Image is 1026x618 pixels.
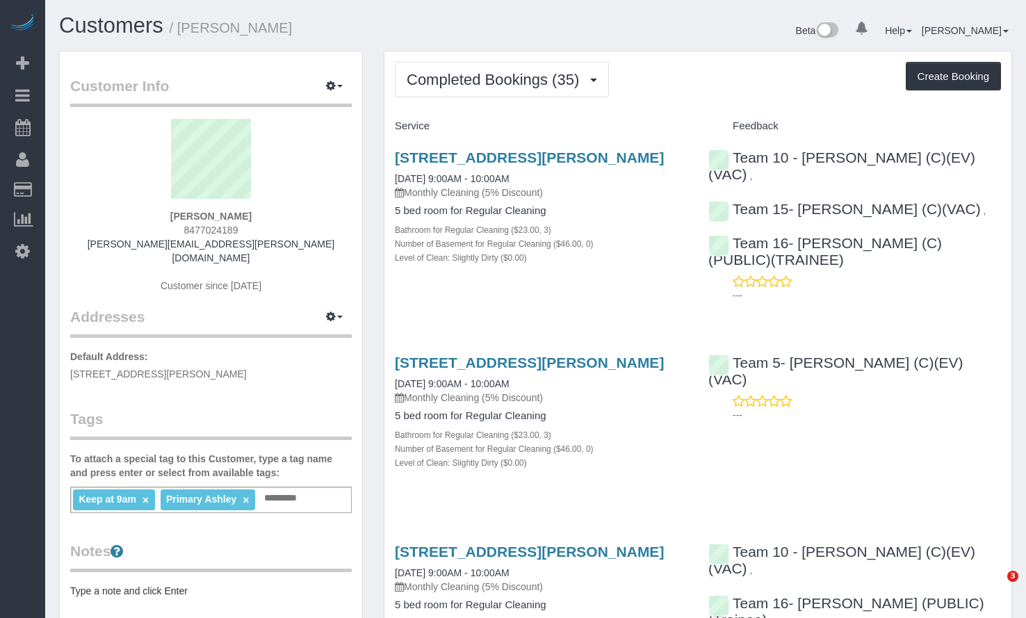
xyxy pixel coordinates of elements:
[922,25,1009,36] a: [PERSON_NAME]
[142,494,149,506] a: ×
[170,211,252,222] strong: [PERSON_NAME]
[395,444,594,454] small: Number of Basement for Regular Cleaning ($46.00, 0)
[161,280,261,291] span: Customer since [DATE]
[708,201,981,217] a: Team 15- [PERSON_NAME] (C)(VAC)
[395,599,687,611] h4: 5 bed room for Regular Cleaning
[395,149,664,165] a: [STREET_ADDRESS][PERSON_NAME]
[395,378,510,389] a: [DATE] 9:00AM - 10:00AM
[166,494,236,505] span: Primary Ashley
[708,235,942,268] a: Team 16- [PERSON_NAME] (C)(PUBLIC)(TRAINEE)
[395,173,510,184] a: [DATE] 9:00AM - 10:00AM
[395,567,510,578] a: [DATE] 9:00AM - 10:00AM
[88,238,335,263] a: [PERSON_NAME][EMAIL_ADDRESS][PERSON_NAME][DOMAIN_NAME]
[407,71,586,88] span: Completed Bookings (35)
[979,571,1012,604] iframe: Intercom live chat
[184,225,238,236] span: 8477024189
[815,22,838,40] img: New interface
[395,458,527,468] small: Level of Clean: Slightly Dirty ($0.00)
[395,225,551,235] small: Bathroom for Regular Cleaning ($23.00, 3)
[395,410,687,422] h4: 5 bed room for Regular Cleaning
[70,541,352,572] legend: Notes
[170,20,293,35] small: / [PERSON_NAME]
[395,391,687,405] p: Monthly Cleaning (5% Discount)
[70,350,148,364] label: Default Address:
[395,120,687,132] h4: Service
[395,544,664,560] a: [STREET_ADDRESS][PERSON_NAME]
[8,14,36,33] img: Automaid Logo
[984,205,986,216] span: ,
[395,186,687,200] p: Monthly Cleaning (5% Discount)
[906,62,1001,91] button: Create Booking
[395,580,687,594] p: Monthly Cleaning (5% Discount)
[395,355,664,371] a: [STREET_ADDRESS][PERSON_NAME]
[708,120,1001,132] h4: Feedback
[395,430,551,440] small: Bathroom for Regular Cleaning ($23.00, 3)
[885,25,912,36] a: Help
[733,408,1001,422] p: ---
[750,564,753,576] span: ,
[708,355,963,387] a: Team 5- [PERSON_NAME] (C)(EV)(VAC)
[243,494,249,506] a: ×
[70,368,247,380] span: [STREET_ADDRESS][PERSON_NAME]
[395,239,594,249] small: Number of Basement for Regular Cleaning ($46.00, 0)
[708,544,975,576] a: Team 10 - [PERSON_NAME] (C)(EV)(VAC)
[79,494,136,505] span: Keep at 9am
[70,409,352,440] legend: Tags
[1007,571,1018,582] span: 3
[708,149,975,182] a: Team 10 - [PERSON_NAME] (C)(EV)(VAC)
[395,62,609,97] button: Completed Bookings (35)
[70,452,352,480] label: To attach a special tag to this Customer, type a tag name and press enter or select from availabl...
[70,76,352,107] legend: Customer Info
[395,205,687,217] h4: 5 bed room for Regular Cleaning
[70,584,352,598] pre: Type a note and click Enter
[750,170,753,181] span: ,
[796,25,839,36] a: Beta
[395,253,527,263] small: Level of Clean: Slightly Dirty ($0.00)
[733,288,1001,302] p: ---
[59,13,163,38] a: Customers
